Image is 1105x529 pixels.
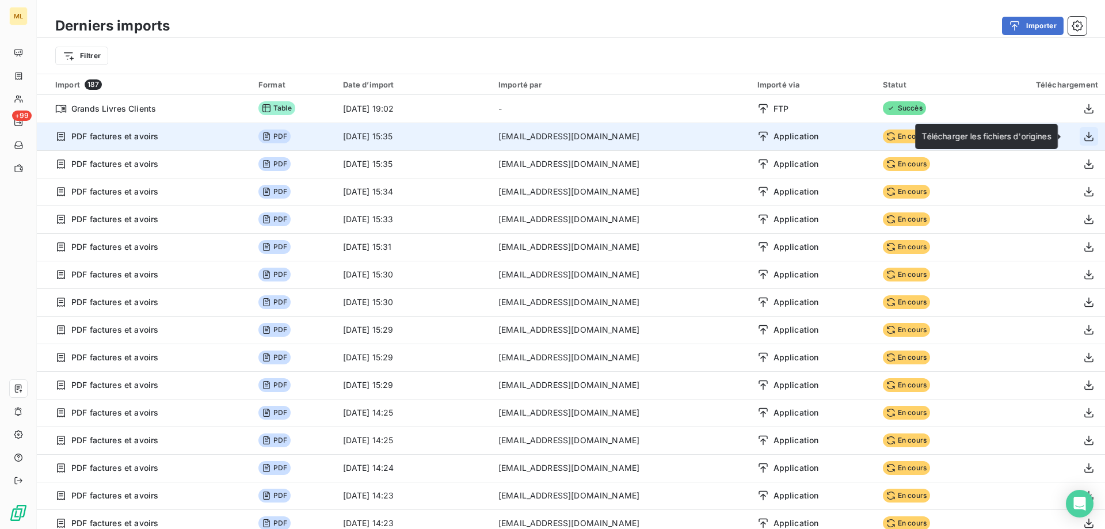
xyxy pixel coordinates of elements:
[71,462,158,474] span: PDF factures et avoirs
[71,241,158,253] span: PDF factures et avoirs
[491,150,750,178] td: [EMAIL_ADDRESS][DOMAIN_NAME]
[71,435,158,446] span: PDF factures et avoirs
[55,47,108,65] button: Filtrer
[71,158,158,170] span: PDF factures et avoirs
[336,454,491,482] td: [DATE] 14:24
[773,352,819,363] span: Application
[883,101,926,115] span: Succès
[491,482,750,509] td: [EMAIL_ADDRESS][DOMAIN_NAME]
[757,80,869,89] div: Importé via
[883,80,971,89] div: Statut
[491,123,750,150] td: [EMAIL_ADDRESS][DOMAIN_NAME]
[336,95,491,123] td: [DATE] 19:02
[883,489,930,503] span: En cours
[491,427,750,454] td: [EMAIL_ADDRESS][DOMAIN_NAME]
[343,80,485,89] div: Date d’import
[883,351,930,364] span: En cours
[773,324,819,336] span: Application
[773,517,819,529] span: Application
[773,269,819,280] span: Application
[491,205,750,233] td: [EMAIL_ADDRESS][DOMAIN_NAME]
[883,130,930,143] span: En cours
[258,323,291,337] span: PDF
[883,461,930,475] span: En cours
[336,371,491,399] td: [DATE] 15:29
[258,461,291,475] span: PDF
[773,214,819,225] span: Application
[336,344,491,371] td: [DATE] 15:29
[258,212,291,226] span: PDF
[1002,17,1064,35] button: Importer
[491,261,750,288] td: [EMAIL_ADDRESS][DOMAIN_NAME]
[336,427,491,454] td: [DATE] 14:25
[71,324,158,336] span: PDF factures et avoirs
[258,157,291,171] span: PDF
[258,489,291,503] span: PDF
[71,296,158,308] span: PDF factures et avoirs
[883,323,930,337] span: En cours
[773,158,819,170] span: Application
[883,295,930,309] span: En cours
[71,352,158,363] span: PDF factures et avoirs
[336,123,491,150] td: [DATE] 15:35
[71,269,158,280] span: PDF factures et avoirs
[71,490,158,501] span: PDF factures et avoirs
[336,150,491,178] td: [DATE] 15:35
[336,399,491,427] td: [DATE] 14:25
[491,95,750,123] td: -
[55,79,245,90] div: Import
[336,178,491,205] td: [DATE] 15:34
[773,407,819,418] span: Application
[71,103,156,115] span: Grands Livres Clients
[883,157,930,171] span: En cours
[491,178,750,205] td: [EMAIL_ADDRESS][DOMAIN_NAME]
[258,378,291,392] span: PDF
[883,212,930,226] span: En cours
[336,261,491,288] td: [DATE] 15:30
[491,233,750,261] td: [EMAIL_ADDRESS][DOMAIN_NAME]
[258,268,291,281] span: PDF
[9,504,28,522] img: Logo LeanPay
[1066,490,1093,517] div: Open Intercom Messenger
[773,490,819,501] span: Application
[883,240,930,254] span: En cours
[258,185,291,199] span: PDF
[985,80,1098,89] div: Téléchargement
[773,131,819,142] span: Application
[883,268,930,281] span: En cours
[71,214,158,225] span: PDF factures et avoirs
[773,241,819,253] span: Application
[85,79,102,90] span: 187
[71,186,158,197] span: PDF factures et avoirs
[71,379,158,391] span: PDF factures et avoirs
[258,295,291,309] span: PDF
[71,407,158,418] span: PDF factures et avoirs
[258,351,291,364] span: PDF
[258,433,291,447] span: PDF
[12,111,32,121] span: +99
[491,454,750,482] td: [EMAIL_ADDRESS][DOMAIN_NAME]
[491,399,750,427] td: [EMAIL_ADDRESS][DOMAIN_NAME]
[883,185,930,199] span: En cours
[773,103,788,115] span: FTP
[336,482,491,509] td: [DATE] 14:23
[258,240,291,254] span: PDF
[491,288,750,316] td: [EMAIL_ADDRESS][DOMAIN_NAME]
[922,131,1051,141] span: Télécharger les fichiers d'origines
[71,517,158,529] span: PDF factures et avoirs
[773,379,819,391] span: Application
[883,406,930,420] span: En cours
[773,462,819,474] span: Application
[258,130,291,143] span: PDF
[336,316,491,344] td: [DATE] 15:29
[773,296,819,308] span: Application
[258,101,295,115] span: Table
[883,378,930,392] span: En cours
[71,131,158,142] span: PDF factures et avoirs
[491,344,750,371] td: [EMAIL_ADDRESS][DOMAIN_NAME]
[258,80,329,89] div: Format
[336,288,491,316] td: [DATE] 15:30
[883,433,930,447] span: En cours
[491,371,750,399] td: [EMAIL_ADDRESS][DOMAIN_NAME]
[9,7,28,25] div: ML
